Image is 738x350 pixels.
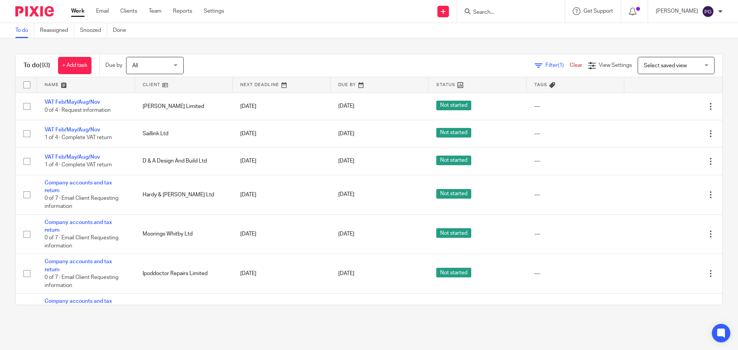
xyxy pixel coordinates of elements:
span: Not started [436,156,471,165]
td: Hardy & [PERSON_NAME] Ltd [135,175,233,214]
span: (93) [40,62,50,68]
div: --- [534,157,617,165]
a: Email [96,7,109,15]
a: Settings [204,7,224,15]
a: Company accounts and tax return [45,220,112,233]
a: Team [149,7,161,15]
a: + Add task [58,57,91,74]
a: Done [113,23,132,38]
td: [DATE] [233,294,331,333]
td: [DATE] [233,254,331,294]
td: Pavilion Sandsend Ltd [135,294,233,333]
a: Clients [120,7,137,15]
input: Search [472,9,542,16]
div: --- [534,191,617,199]
td: [DATE] [233,93,331,120]
span: 0 of 7 · Email Client Requesting information [45,275,118,288]
span: Not started [436,101,471,110]
td: Ipoddoctor Repairs Limited [135,254,233,294]
div: --- [534,270,617,277]
td: [DATE] [233,120,331,147]
div: --- [534,230,617,238]
span: Filter [545,63,570,68]
span: [DATE] [338,131,354,136]
span: [DATE] [338,104,354,109]
a: Company accounts and tax return [45,299,112,312]
a: To do [15,23,34,38]
td: D & A Design And Build Ltd [135,148,233,175]
span: (1) [558,63,564,68]
a: Company accounts and tax return [45,180,112,193]
span: View Settings [599,63,632,68]
span: Not started [436,268,471,277]
td: Saillink Ltd [135,120,233,147]
h1: To do [23,61,50,70]
span: 1 of 4 · Complete VAT return [45,135,112,140]
img: Pixie [15,6,54,17]
span: 0 of 7 · Email Client Requesting information [45,196,118,209]
a: VAT Feb/May/Aug/Nov [45,100,100,105]
a: VAT Feb/May/Aug/Nov [45,127,100,133]
td: [PERSON_NAME] Limited [135,93,233,120]
td: [DATE] [233,214,331,254]
span: All [132,63,138,68]
span: 0 of 4 · Request information [45,108,111,113]
a: Company accounts and tax return [45,259,112,272]
span: 0 of 7 · Email Client Requesting information [45,235,118,249]
img: svg%3E [702,5,714,18]
span: Get Support [583,8,613,14]
span: [DATE] [338,192,354,197]
td: Moorings Whitby Ltd [135,214,233,254]
a: Reassigned [40,23,74,38]
span: Not started [436,189,471,199]
td: [DATE] [233,148,331,175]
a: Clear [570,63,582,68]
td: [DATE] [233,175,331,214]
span: Not started [436,128,471,138]
span: Tags [534,83,547,87]
span: [DATE] [338,231,354,237]
a: Reports [173,7,192,15]
p: Due by [105,61,122,69]
span: Not started [436,228,471,238]
span: [DATE] [338,271,354,276]
div: --- [534,103,617,110]
div: --- [534,130,617,138]
a: Work [71,7,85,15]
a: VAT Feb/May/Aug/Nov [45,154,100,160]
span: 1 of 4 · Complete VAT return [45,163,112,168]
span: Select saved view [644,63,687,68]
span: [DATE] [338,158,354,164]
p: [PERSON_NAME] [656,7,698,15]
a: Snoozed [80,23,107,38]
